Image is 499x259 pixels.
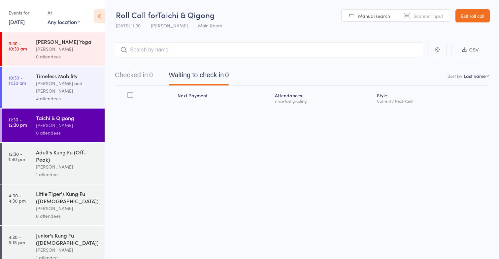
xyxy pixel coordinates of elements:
[48,18,80,25] div: Any location
[36,232,99,246] div: Junior's Kung Fu ([DEMOGRAPHIC_DATA])
[9,193,26,203] time: 4:00 - 4:30 pm
[2,109,105,142] a: 11:30 -12:30 pmTaichi & Qigong[PERSON_NAME]0 attendees
[151,22,188,29] span: [PERSON_NAME]
[9,75,26,85] time: 10:30 - 11:30 am
[36,38,99,45] div: [PERSON_NAME] Yoga
[116,22,141,29] span: [DATE] 11:30
[448,73,462,79] label: Sort by
[198,22,222,29] span: Main Room
[36,45,99,53] div: [PERSON_NAME]
[451,43,489,57] button: CSV
[149,71,153,79] div: 0
[275,99,372,103] div: since last grading
[36,114,99,121] div: Taichi & Qigong
[36,212,99,220] div: 0 attendees
[36,53,99,60] div: 0 attendees
[157,9,215,20] span: Taichi & Qigong
[36,163,99,171] div: [PERSON_NAME]
[9,151,25,162] time: 12:30 - 1:40 pm
[9,7,41,18] div: Events for
[116,9,157,20] span: Roll Call for
[36,72,99,80] div: Timeless Mobility
[455,9,490,22] a: Exit roll call
[36,205,99,212] div: [PERSON_NAME]
[9,18,25,25] a: [DATE]
[36,246,99,254] div: [PERSON_NAME]
[36,121,99,129] div: [PERSON_NAME]
[374,89,489,106] div: Style
[358,13,390,19] span: Manual search
[414,13,443,19] span: Scanner input
[36,80,99,95] div: [PERSON_NAME] and [PERSON_NAME]
[2,32,105,66] a: 9:30 -10:30 am[PERSON_NAME] Yoga[PERSON_NAME]0 attendees
[115,68,153,85] button: Checked in0
[9,41,27,51] time: 9:30 - 10:30 am
[2,143,105,184] a: 12:30 -1:40 pmAdult's Kung Fu (Off-Peak)[PERSON_NAME]1 attendee
[36,95,99,102] div: 4 attendees
[9,234,25,245] time: 4:30 - 5:15 pm
[464,73,486,79] div: Last name
[115,42,423,57] input: Search by name
[36,148,99,163] div: Adult's Kung Fu (Off-Peak)
[36,190,99,205] div: Little Tiger's Kung Fu ([DEMOGRAPHIC_DATA])
[2,184,105,225] a: 4:00 -4:30 pmLittle Tiger's Kung Fu ([DEMOGRAPHIC_DATA])[PERSON_NAME]0 attendees
[169,68,229,85] button: Waiting to check in0
[9,117,27,127] time: 11:30 - 12:30 pm
[48,7,80,18] div: At
[175,89,272,106] div: Next Payment
[2,67,105,108] a: 10:30 -11:30 amTimeless Mobility[PERSON_NAME] and [PERSON_NAME]4 attendees
[36,171,99,178] div: 1 attendee
[272,89,374,106] div: Atten­dances
[377,99,486,103] div: Current / Next Rank
[225,71,229,79] div: 0
[36,129,99,137] div: 0 attendees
